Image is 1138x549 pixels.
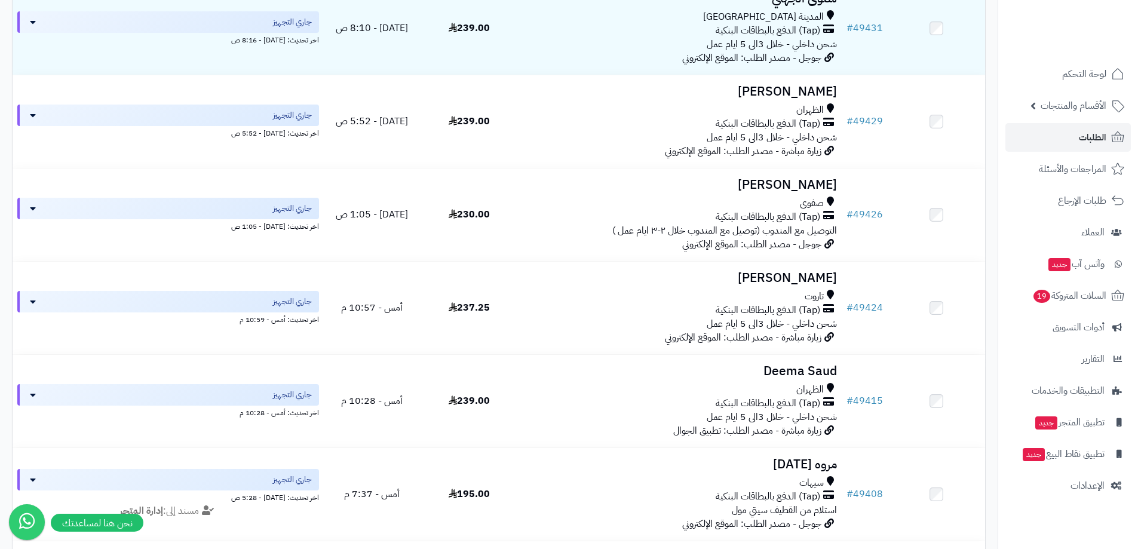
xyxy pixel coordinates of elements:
[1005,155,1131,183] a: المراجعات والأسئلة
[805,290,824,303] span: تاروت
[846,21,883,35] a: #49431
[1048,258,1070,271] span: جديد
[799,476,824,490] span: سيهات
[1005,250,1131,278] a: وآتس آبجديد
[1005,471,1131,500] a: الإعدادات
[846,487,853,501] span: #
[846,207,883,222] a: #49426
[1005,123,1131,152] a: الطلبات
[17,406,319,418] div: اخر تحديث: أمس - 10:28 م
[846,487,883,501] a: #49408
[1034,414,1105,431] span: تطبيق المتجر
[523,271,837,285] h3: [PERSON_NAME]
[17,490,319,503] div: اخر تحديث: [DATE] - 5:28 ص
[1062,66,1106,82] span: لوحة التحكم
[707,130,837,145] span: شحن داخلي - خلال 3الى 5 ايام عمل
[1041,97,1106,114] span: الأقسام والمنتجات
[273,296,312,308] span: جاري التجهيز
[716,303,820,317] span: (Tap) الدفع بالبطاقات البنكية
[523,458,837,471] h3: مروه [DATE]
[732,503,837,517] span: استلام من القطيف سيتي مول
[1047,256,1105,272] span: وآتس آب
[341,300,403,315] span: أمس - 10:57 م
[17,33,319,45] div: اخر تحديث: [DATE] - 8:16 ص
[1005,345,1131,373] a: التقارير
[1022,446,1105,462] span: تطبيق نقاط البيع
[1039,161,1106,177] span: المراجعات والأسئلة
[449,394,490,408] span: 239.00
[800,197,824,210] span: صفوى
[336,114,408,128] span: [DATE] - 5:52 ص
[1005,186,1131,215] a: طلبات الإرجاع
[344,487,400,501] span: أمس - 7:37 م
[523,178,837,192] h3: [PERSON_NAME]
[716,24,820,38] span: (Tap) الدفع بالبطاقات البنكية
[1035,416,1057,430] span: جديد
[612,223,837,238] span: التوصيل مع المندوب (توصيل مع المندوب خلال ٢-٣ ايام عمل )
[1005,313,1131,342] a: أدوات التسويق
[1058,192,1106,209] span: طلبات الإرجاع
[449,207,490,222] span: 230.00
[846,300,883,315] a: #49424
[682,517,821,531] span: جوجل - مصدر الطلب: الموقع الإلكتروني
[682,51,821,65] span: جوجل - مصدر الطلب: الموقع الإلكتروني
[1005,408,1131,437] a: تطبيق المتجرجديد
[673,424,821,438] span: زيارة مباشرة - مصدر الطلب: تطبيق الجوال
[17,126,319,139] div: اخر تحديث: [DATE] - 5:52 ص
[796,103,824,117] span: الظهران
[846,114,853,128] span: #
[1079,129,1106,146] span: الطلبات
[1005,60,1131,88] a: لوحة التحكم
[707,317,837,331] span: شحن داخلي - خلال 3الى 5 ايام عمل
[665,144,821,158] span: زيارة مباشرة - مصدر الطلب: الموقع الإلكتروني
[17,219,319,232] div: اخر تحديث: [DATE] - 1:05 ص
[682,237,821,252] span: جوجل - مصدر الطلب: الموقع الإلكتروني
[716,117,820,131] span: (Tap) الدفع بالبطاقات البنكية
[846,300,853,315] span: #
[273,203,312,214] span: جاري التجهيز
[1005,281,1131,310] a: السلات المتروكة19
[273,16,312,28] span: جاري التجهيز
[8,504,328,518] div: مسند إلى:
[716,210,820,224] span: (Tap) الدفع بالبطاقات البنكية
[707,37,837,51] span: شحن داخلي - خلال 3الى 5 ايام عمل
[523,85,837,99] h3: [PERSON_NAME]
[1005,440,1131,468] a: تطبيق نقاط البيعجديد
[1033,290,1050,303] span: 19
[449,114,490,128] span: 239.00
[1053,319,1105,336] span: أدوات التسويق
[273,109,312,121] span: جاري التجهيز
[17,312,319,325] div: اخر تحديث: أمس - 10:59 م
[846,21,853,35] span: #
[449,21,490,35] span: 239.00
[703,10,824,24] span: المدينة [GEOGRAPHIC_DATA]
[119,504,163,518] strong: إدارة المتجر
[846,394,853,408] span: #
[523,364,837,378] h3: Deema Saud
[336,207,408,222] span: [DATE] - 1:05 ص
[716,490,820,504] span: (Tap) الدفع بالبطاقات البنكية
[1023,448,1045,461] span: جديد
[341,394,403,408] span: أمس - 10:28 م
[336,21,408,35] span: [DATE] - 8:10 ص
[273,474,312,486] span: جاري التجهيز
[1005,218,1131,247] a: العملاء
[1032,382,1105,399] span: التطبيقات والخدمات
[1070,477,1105,494] span: الإعدادات
[1032,287,1106,304] span: السلات المتروكة
[449,487,490,501] span: 195.00
[846,394,883,408] a: #49415
[1082,351,1105,367] span: التقارير
[846,114,883,128] a: #49429
[449,300,490,315] span: 237.25
[273,389,312,401] span: جاري التجهيز
[796,383,824,397] span: الظهران
[716,397,820,410] span: (Tap) الدفع بالبطاقات البنكية
[846,207,853,222] span: #
[1005,376,1131,405] a: التطبيقات والخدمات
[1081,224,1105,241] span: العملاء
[665,330,821,345] span: زيارة مباشرة - مصدر الطلب: الموقع الإلكتروني
[707,410,837,424] span: شحن داخلي - خلال 3الى 5 ايام عمل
